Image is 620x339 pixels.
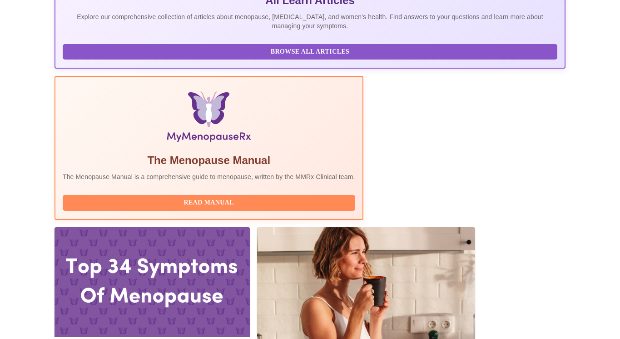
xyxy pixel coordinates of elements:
[63,44,557,60] button: Browse All Articles
[63,172,355,181] p: The Menopause Manual is a comprehensive guide to menopause, written by the MMRx Clinical team.
[63,195,355,211] button: Read Manual
[63,47,560,55] a: Browse All Articles
[63,153,355,168] h5: The Menopause Manual
[109,91,308,146] img: Menopause Manual
[72,46,548,58] span: Browse All Articles
[72,197,346,209] span: Read Manual
[63,12,557,30] p: Explore our comprehensive collection of articles about menopause, [MEDICAL_DATA], and women's hea...
[63,198,357,206] a: Read Manual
